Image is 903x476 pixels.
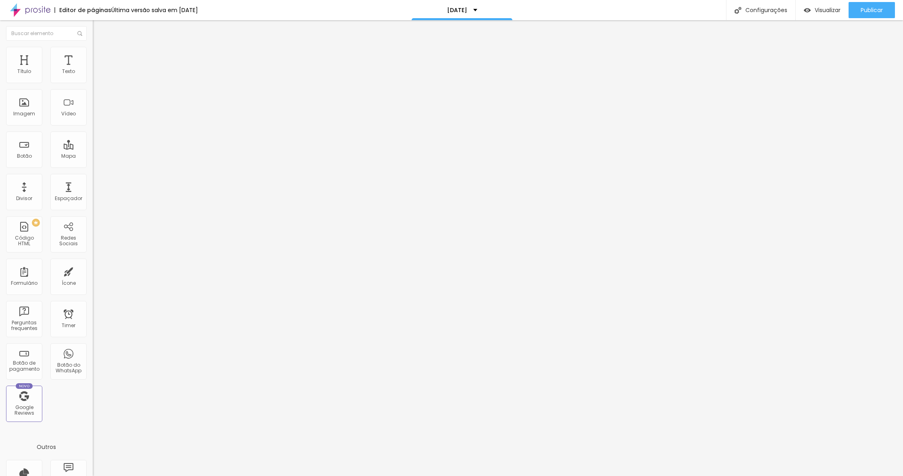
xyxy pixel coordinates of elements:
p: [DATE] [447,7,467,13]
img: Icone [734,7,741,14]
div: Botão do WhatsApp [52,362,84,374]
button: Visualizar [796,2,849,18]
img: Icone [77,31,82,36]
div: Código HTML [8,235,40,247]
div: Novo [16,383,33,389]
input: Buscar elemento [6,26,87,41]
div: Imagem [13,111,35,117]
div: Botão de pagamento [8,360,40,372]
div: Mapa [61,153,76,159]
div: Editor de páginas [54,7,111,13]
span: Publicar [861,7,883,13]
iframe: Editor [93,20,903,476]
div: Redes Sociais [52,235,84,247]
div: Timer [62,323,75,328]
div: Perguntas frequentes [8,320,40,332]
img: view-1.svg [804,7,811,14]
div: Vídeo [61,111,76,117]
div: Espaçador [55,196,82,201]
div: Última versão salva em [DATE] [111,7,198,13]
div: Título [17,69,31,74]
div: Formulário [11,280,37,286]
div: Texto [62,69,75,74]
div: Divisor [16,196,32,201]
button: Publicar [849,2,895,18]
span: Visualizar [815,7,841,13]
div: Ícone [62,280,76,286]
div: Botão [17,153,32,159]
div: Google Reviews [8,405,40,416]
